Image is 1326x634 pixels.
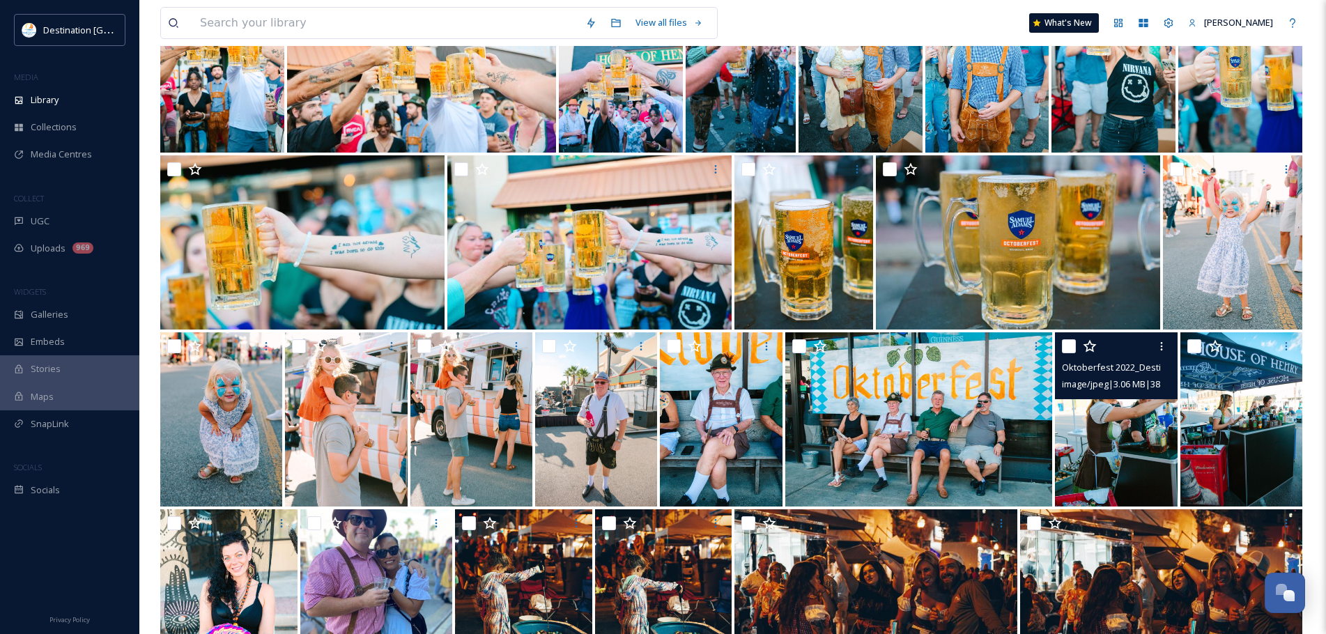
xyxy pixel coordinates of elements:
img: Oktoberfest 2022_Destination Panama City-13.jpg [447,155,732,330]
img: Oktoberfest 2022_Destination Panama City-2.jpg [1180,332,1302,507]
span: Embeds [31,335,65,348]
span: Privacy Policy [49,615,90,624]
a: [PERSON_NAME] [1181,9,1280,36]
span: SnapLink [31,417,69,431]
span: Collections [31,121,77,134]
img: Oktoberfest 2022_Destination Panama City-6.jpg [535,332,657,507]
button: Open Chat [1265,573,1305,613]
img: Oktoberfest 2022_Destination Panama City-4.jpg [785,332,1053,507]
span: WIDGETS [14,286,46,297]
span: MEDIA [14,72,38,82]
img: Oktoberfest 2022_Destination Panama City-11.jpg [876,155,1160,330]
span: Uploads [31,242,65,255]
img: Oktoberfest 2022_Destination Panama City-5.jpg [660,332,782,507]
span: Oktoberfest 2022_Destination [GEOGRAPHIC_DATA]-3.jpg [1062,360,1300,373]
span: Socials [31,484,60,497]
span: Library [31,93,59,107]
img: download.png [22,23,36,37]
img: Oktoberfest 2022_Destination Panama City-10.jpg [1163,155,1302,330]
img: Oktoberfest 2022_Destination Panama City-9.jpg [160,332,282,507]
a: Privacy Policy [49,610,90,627]
span: Destination [GEOGRAPHIC_DATA] [43,23,182,36]
span: UGC [31,215,49,228]
a: What's New [1029,13,1099,33]
a: View all files [629,9,710,36]
img: Oktoberfest 2022_Destination Panama City-12.jpg [734,155,874,330]
span: image/jpeg | 3.06 MB | 3840 x 5760 [1062,377,1194,390]
span: Galleries [31,308,68,321]
img: Oktoberfest 2022_Destination Panama City-3.jpg [1055,332,1177,507]
img: Oktoberfest 2022_Destination Panama City-7.jpg [410,332,532,507]
div: 969 [72,242,93,254]
span: COLLECT [14,193,44,203]
span: Stories [31,362,61,376]
span: SOCIALS [14,462,42,472]
span: Media Centres [31,148,92,161]
img: Oktoberfest 2022_Destination Panama City-8.jpg [285,332,407,507]
img: Oktoberfest 2022_Destination Panama City-14.jpg [160,155,445,330]
span: [PERSON_NAME] [1204,16,1273,29]
span: Maps [31,390,54,403]
input: Search your library [193,8,578,38]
